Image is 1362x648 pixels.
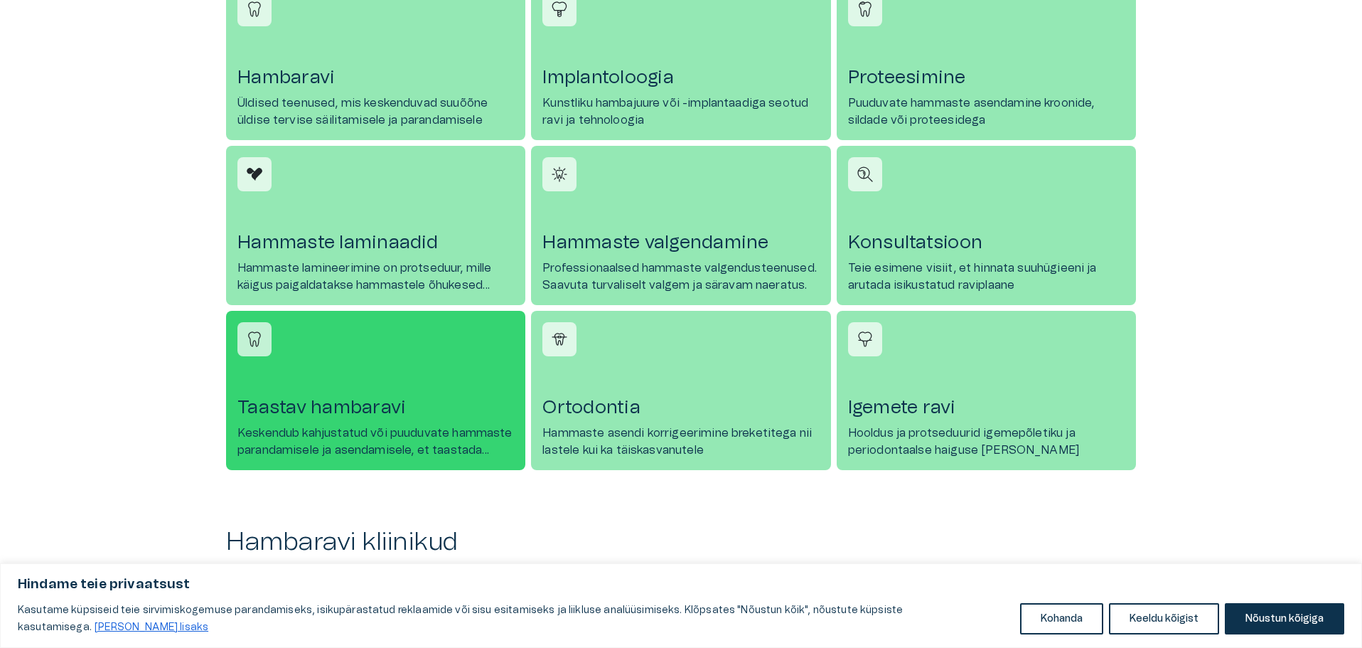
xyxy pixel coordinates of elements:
h4: Konsultatsioon [848,231,1125,254]
button: Nõustun kõigiga [1225,603,1344,634]
p: Hooldus ja protseduurid igemepõletiku ja periodontaalse haiguse [PERSON_NAME] [848,425,1125,459]
h2: Hambaravi kliinikud [226,527,1136,558]
h4: Taastav hambaravi [237,396,514,419]
p: Teie esimene visiit, et hinnata suuhügieeni ja arutada isikustatud raviplaane [848,260,1125,294]
h4: Proteesimine [848,66,1125,89]
h4: Hammaste laminaadid [237,231,514,254]
h4: Igemete ravi [848,396,1125,419]
button: Keeldu kõigist [1109,603,1219,634]
p: Hammaste asendi korrigeerimine breketitega nii lastele kui ka täiskasvanutele [542,425,819,459]
p: Üldised teenused, mis keskenduvad suuõõne üldise tervise säilitamisele ja parandamisele [237,95,514,129]
h4: Hammaste valgendamine [542,231,819,254]
p: Hindame teie privaatsust [18,576,1344,593]
p: Kunstliku hambajuure või -implantaadiga seotud ravi ja tehnoloogia [542,95,819,129]
h4: Hambaravi [237,66,514,89]
img: Hammaste laminaadid icon [244,164,265,185]
p: Puuduvate hammaste asendamine kroonide, sildade või proteesidega [848,95,1125,129]
img: Ortodontia icon [549,329,570,350]
img: Taastav hambaravi icon [244,329,265,350]
p: Hammaste lamineerimine on protseduur, mille käigus paigaldatakse hammastele õhukesed keraamilised... [237,260,514,294]
p: Keskendub kahjustatud või puuduvate hammaste parandamisele ja asendamisele, et taastada funktsion... [237,425,514,459]
img: Konsultatsioon icon [854,164,876,185]
h4: Ortodontia [542,396,819,419]
img: Hammaste valgendamine icon [549,164,570,185]
button: Kohanda [1020,603,1103,634]
p: Kasutame küpsiseid teie sirvimiskogemuse parandamiseks, isikupärastatud reklaamide või sisu esita... [18,602,1009,636]
img: Igemete ravi icon [854,329,876,350]
h4: Implantoloogia [542,66,819,89]
p: Professionaalsed hammaste valgendusteenused. Saavuta turvaliselt valgem ja säravam naeratus. [542,260,819,294]
a: Loe lisaks [94,622,209,633]
span: Help [73,11,94,23]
